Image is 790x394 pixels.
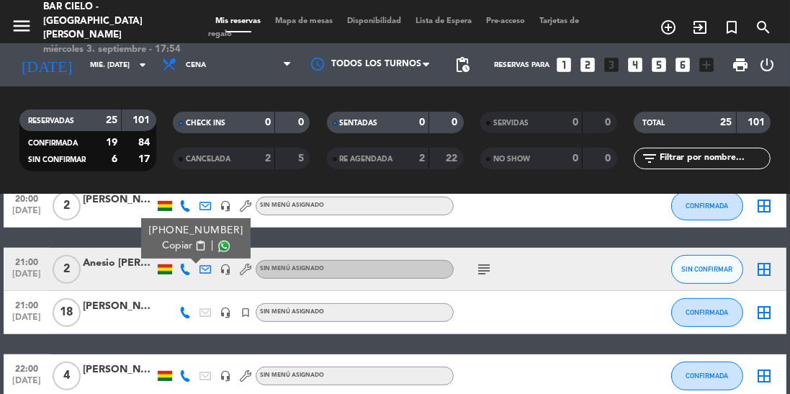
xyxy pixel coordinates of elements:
[9,189,45,206] span: 20:00
[650,55,668,74] i: looks_5
[493,120,529,127] span: SERVIDAS
[642,120,665,127] span: TOTAL
[43,42,187,57] div: miércoles 3. septiembre - 17:54
[479,17,532,25] span: Pre-acceso
[9,296,45,313] span: 21:00
[602,55,621,74] i: looks_3
[419,153,425,164] strong: 2
[626,55,645,74] i: looks_4
[605,153,614,164] strong: 0
[671,362,743,390] button: CONFIRMADA
[658,151,770,166] input: Filtrar por nombre...
[211,238,214,254] span: |
[138,138,153,148] strong: 84
[573,153,578,164] strong: 0
[578,55,597,74] i: looks_two
[195,241,206,251] span: content_paste
[755,43,779,86] div: LOG OUT
[756,261,773,278] i: border_all
[106,138,117,148] strong: 19
[555,55,573,74] i: looks_one
[220,370,231,382] i: headset_mic
[9,376,45,393] span: [DATE]
[454,56,471,73] span: pending_actions
[112,154,117,164] strong: 6
[53,298,81,327] span: 18
[265,153,271,164] strong: 2
[732,56,749,73] span: print
[208,17,268,25] span: Mis reservas
[340,120,378,127] span: SENTADAS
[573,117,578,127] strong: 0
[260,202,324,208] span: Sin menú asignado
[186,61,206,69] span: Cena
[671,298,743,327] button: CONFIRMADA
[220,200,231,212] i: headset_mic
[134,56,151,73] i: arrow_drop_down
[83,192,155,208] div: [PERSON_NAME]
[83,298,155,315] div: [PERSON_NAME]
[28,117,74,125] span: RESERVADAS
[475,261,493,278] i: subject
[9,359,45,376] span: 22:00
[686,308,728,316] span: CONFIRMADA
[671,255,743,284] button: SIN CONFIRMAR
[260,309,324,315] span: Sin menú asignado
[240,307,251,318] i: turned_in_not
[605,117,614,127] strong: 0
[260,372,324,378] span: Sin menú asignado
[186,156,230,163] span: CANCELADA
[691,19,709,36] i: exit_to_app
[721,117,732,127] strong: 25
[298,153,307,164] strong: 5
[748,117,768,127] strong: 101
[11,15,32,37] i: menu
[9,269,45,286] span: [DATE]
[758,56,776,73] i: power_settings_new
[408,17,479,25] span: Lista de Espera
[268,17,340,25] span: Mapa de mesas
[660,19,677,36] i: add_circle_outline
[28,156,86,164] span: SIN CONFIRMAR
[138,154,153,164] strong: 17
[446,153,460,164] strong: 22
[53,255,81,284] span: 2
[83,255,155,272] div: Anesio [PERSON_NAME]
[697,55,716,74] i: add_box
[186,120,225,127] span: CHECK INS
[265,117,271,127] strong: 0
[756,304,773,321] i: border_all
[162,238,206,254] button: Copiarcontent_paste
[11,50,83,80] i: [DATE]
[641,150,658,167] i: filter_list
[220,307,231,318] i: headset_mic
[9,206,45,223] span: [DATE]
[133,115,153,125] strong: 101
[340,17,408,25] span: Disponibilidad
[260,266,324,272] span: Sin menú asignado
[755,19,772,36] i: search
[83,362,155,378] div: [PERSON_NAME]
[671,192,743,220] button: CONFIRMADA
[494,61,549,69] span: Reservas para
[28,140,78,147] span: CONFIRMADA
[419,117,425,127] strong: 0
[11,15,32,42] button: menu
[149,223,243,238] div: [PHONE_NUMBER]
[723,19,740,36] i: turned_in_not
[106,115,117,125] strong: 25
[298,117,307,127] strong: 0
[162,238,192,254] span: Copiar
[53,362,81,390] span: 4
[756,367,773,385] i: border_all
[681,265,732,273] span: SIN CONFIRMAR
[756,197,773,215] i: border_all
[9,313,45,329] span: [DATE]
[340,156,393,163] span: RE AGENDADA
[686,372,728,380] span: CONFIRMADA
[493,156,530,163] span: NO SHOW
[452,117,460,127] strong: 0
[9,253,45,269] span: 21:00
[53,192,81,220] span: 2
[686,202,728,210] span: CONFIRMADA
